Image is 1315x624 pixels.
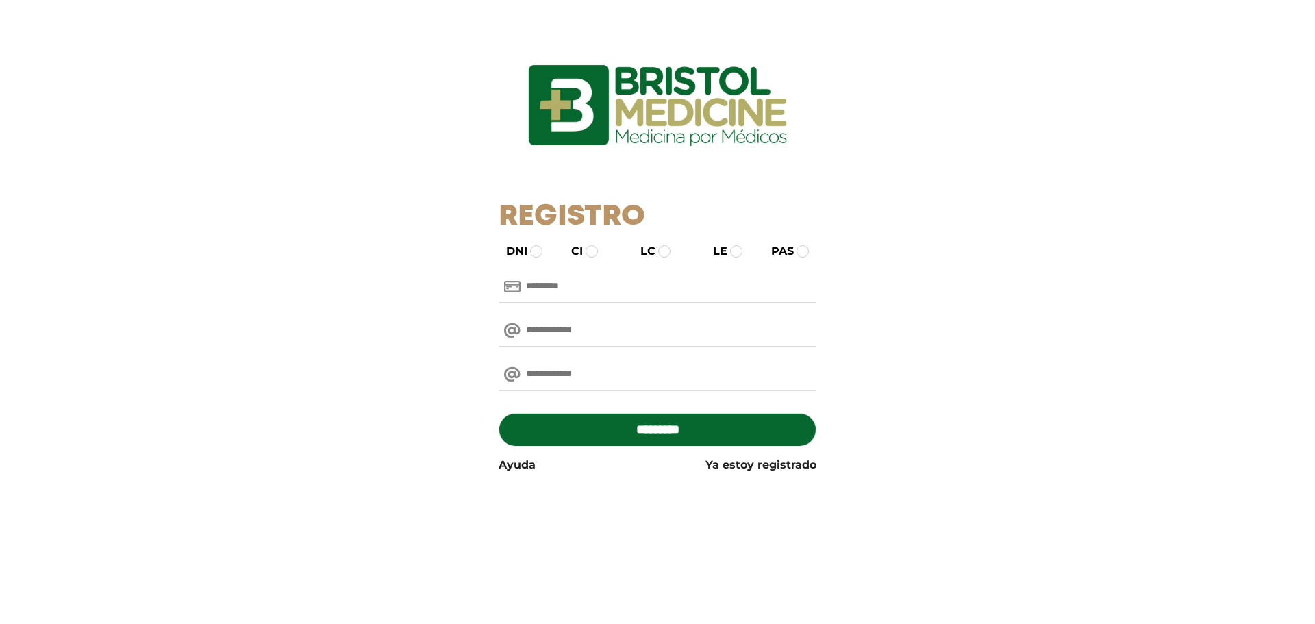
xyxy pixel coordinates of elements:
img: logo_ingresarbristol.jpg [473,16,842,195]
h1: Registro [499,200,817,234]
label: LC [628,243,655,260]
label: DNI [494,243,527,260]
label: PAS [759,243,794,260]
a: Ayuda [499,457,536,473]
label: CI [559,243,583,260]
label: LE [701,243,727,260]
a: Ya estoy registrado [705,457,816,473]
